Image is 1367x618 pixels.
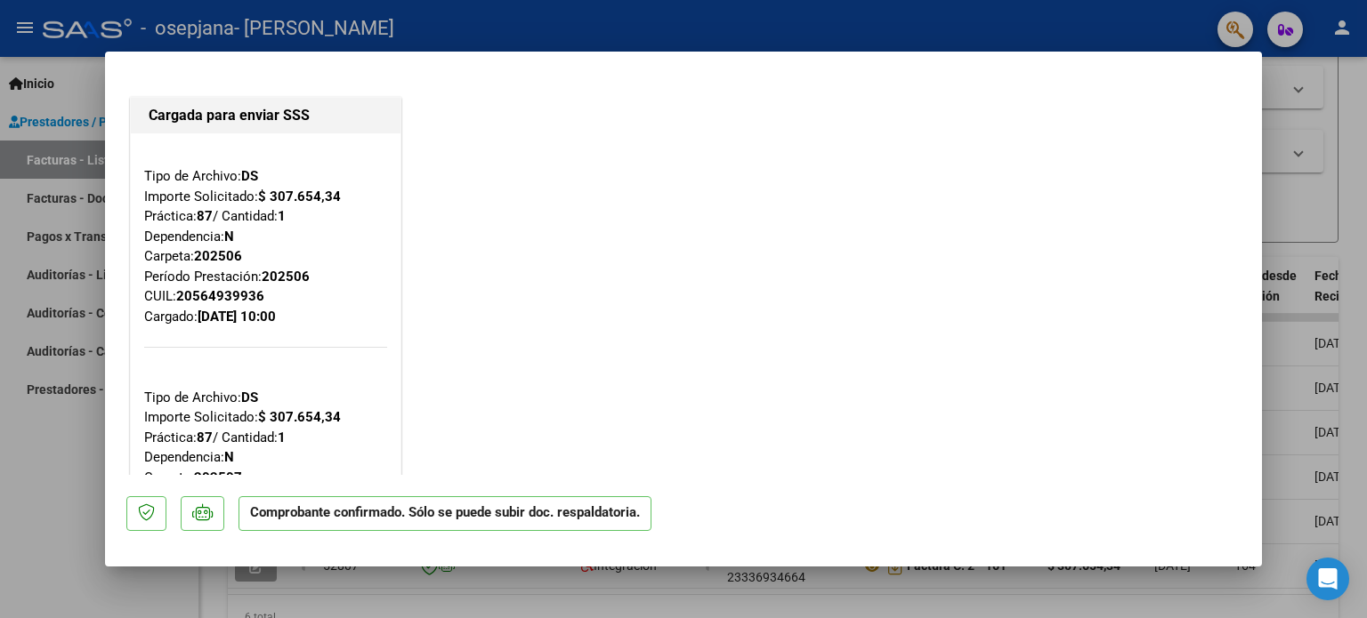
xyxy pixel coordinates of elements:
strong: 1 [278,208,286,224]
strong: 202506 [262,269,310,285]
div: Tipo de Archivo: Importe Solicitado: Práctica: / Cantidad: Dependencia: Carpeta: Período Prestaci... [144,147,387,327]
div: 20564939936 [176,286,264,307]
div: Open Intercom Messenger [1306,558,1349,600]
strong: 1 [278,429,286,445]
strong: DS [241,168,258,184]
strong: 87 [197,429,213,445]
strong: [DATE] 10:00 [198,309,276,325]
strong: DS [241,389,258,405]
strong: N [224,449,234,465]
strong: 202506 [194,248,242,264]
strong: $ 307.654,34 [258,409,341,425]
div: Tipo de Archivo: Importe Solicitado: Práctica: / Cantidad: Dependencia: Carpeta: Período Prestaci... [144,326,387,548]
strong: $ 307.654,34 [258,189,341,205]
strong: 87 [197,208,213,224]
p: Comprobante confirmado. Sólo se puede subir doc. respaldatoria. [239,496,651,531]
h1: Cargada para enviar SSS [149,105,383,126]
strong: 202507 [194,470,242,486]
strong: N [224,229,234,245]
